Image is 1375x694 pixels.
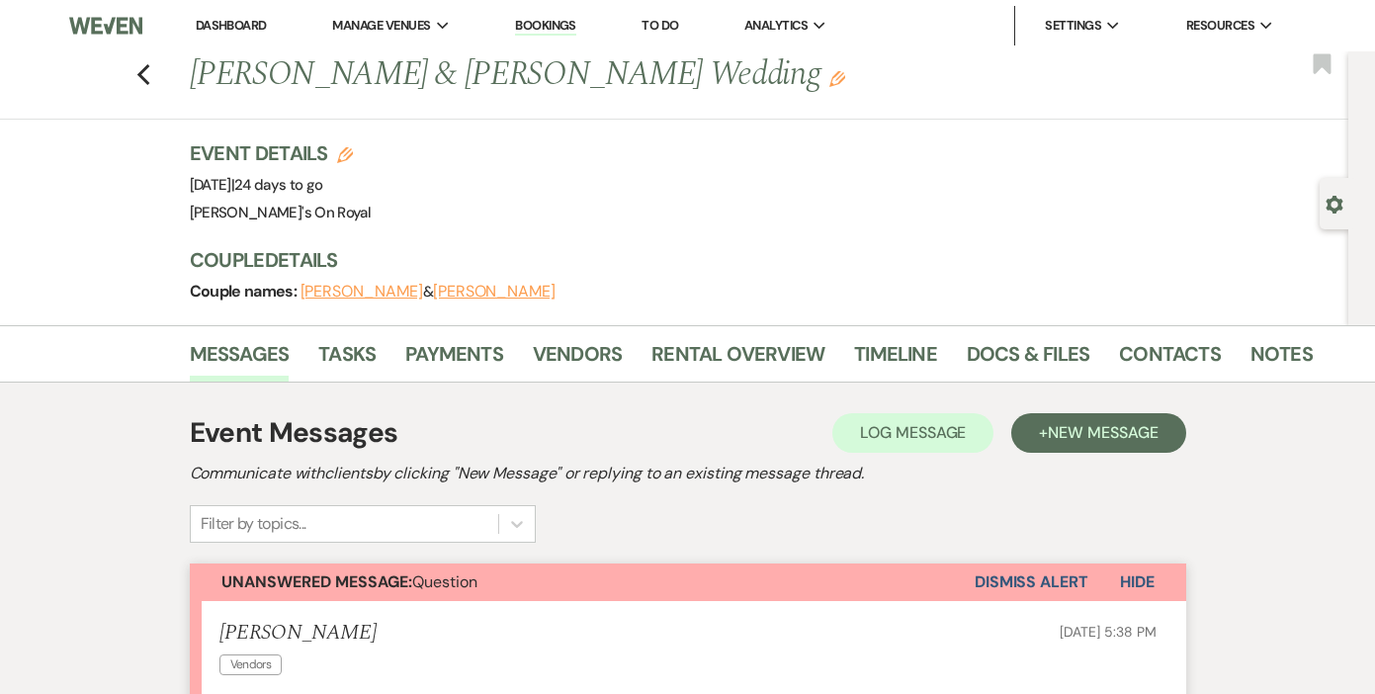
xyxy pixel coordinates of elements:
span: Log Message [860,422,966,443]
a: To Do [642,17,678,34]
h5: [PERSON_NAME] [219,621,377,646]
h3: Couple Details [190,246,1297,274]
strong: Unanswered Message: [221,571,412,592]
span: New Message [1048,422,1158,443]
button: Open lead details [1326,194,1343,213]
h1: Event Messages [190,412,398,454]
span: Couple names: [190,281,301,302]
a: Rental Overview [651,338,824,382]
span: Analytics [744,16,808,36]
button: [PERSON_NAME] [433,284,556,300]
button: [PERSON_NAME] [301,284,423,300]
span: Question [221,571,477,592]
button: +New Message [1011,413,1185,453]
span: [DATE] 5:38 PM [1060,623,1156,641]
a: Contacts [1119,338,1221,382]
a: Dashboard [196,17,267,34]
span: Hide [1120,571,1155,592]
button: Unanswered Message:Question [190,564,975,601]
button: Log Message [832,413,993,453]
a: Messages [190,338,290,382]
a: Docs & Files [967,338,1089,382]
span: [PERSON_NAME]'s On Royal [190,203,372,222]
span: | [231,175,323,195]
h3: Event Details [190,139,372,167]
span: Settings [1045,16,1101,36]
img: Weven Logo [69,5,143,46]
a: Bookings [515,17,576,36]
button: Edit [829,69,845,87]
a: Notes [1250,338,1313,382]
button: Hide [1088,564,1186,601]
a: Payments [405,338,503,382]
h1: [PERSON_NAME] & [PERSON_NAME] Wedding [190,51,1075,99]
a: Tasks [318,338,376,382]
span: & [301,282,556,302]
span: Vendors [219,654,283,675]
div: Filter by topics... [201,512,306,536]
span: [DATE] [190,175,323,195]
span: Resources [1186,16,1254,36]
a: Timeline [854,338,937,382]
span: Manage Venues [332,16,430,36]
button: Dismiss Alert [975,564,1088,601]
span: 24 days to go [234,175,323,195]
h2: Communicate with clients by clicking "New Message" or replying to an existing message thread. [190,462,1186,485]
a: Vendors [533,338,622,382]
